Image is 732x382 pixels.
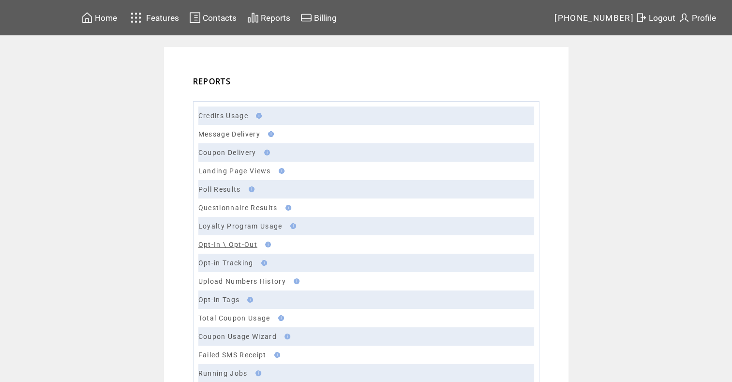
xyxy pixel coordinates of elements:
[261,13,290,23] span: Reports
[634,10,677,25] a: Logout
[678,12,690,24] img: profile.svg
[253,370,261,376] img: help.gif
[198,259,254,267] a: Opt-in Tracking
[635,12,647,24] img: exit.svg
[198,112,248,120] a: Credits Usage
[81,12,93,24] img: home.svg
[247,12,259,24] img: chart.svg
[198,222,283,230] a: Loyalty Program Usage
[198,369,248,377] a: Running Jobs
[95,13,117,23] span: Home
[253,113,262,119] img: help.gif
[291,278,299,284] img: help.gif
[275,315,284,321] img: help.gif
[128,10,145,26] img: features.svg
[276,168,284,174] img: help.gif
[283,205,291,211] img: help.gif
[198,167,271,175] a: Landing Page Views
[198,314,270,322] a: Total Coupon Usage
[126,8,181,27] a: Features
[692,13,716,23] span: Profile
[262,242,271,247] img: help.gif
[198,277,286,285] a: Upload Numbers History
[189,12,201,24] img: contacts.svg
[198,351,267,359] a: Failed SMS Receipt
[198,185,241,193] a: Poll Results
[188,10,238,25] a: Contacts
[198,130,260,138] a: Message Delivery
[198,333,277,340] a: Coupon Usage Wizard
[146,13,179,23] span: Features
[299,10,338,25] a: Billing
[244,297,253,303] img: help.gif
[314,13,337,23] span: Billing
[261,150,270,155] img: help.gif
[198,204,278,212] a: Questionnaire Results
[198,296,240,304] a: Opt-in Tags
[300,12,312,24] img: creidtcard.svg
[193,76,231,87] span: REPORTS
[198,149,256,156] a: Coupon Delivery
[677,10,717,25] a: Profile
[198,241,257,248] a: Opt-In \ Opt-Out
[246,186,254,192] img: help.gif
[258,260,267,266] img: help.gif
[282,334,290,339] img: help.gif
[554,13,634,23] span: [PHONE_NUMBER]
[80,10,119,25] a: Home
[287,223,296,229] img: help.gif
[271,352,280,358] img: help.gif
[265,131,274,137] img: help.gif
[246,10,292,25] a: Reports
[649,13,675,23] span: Logout
[203,13,237,23] span: Contacts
